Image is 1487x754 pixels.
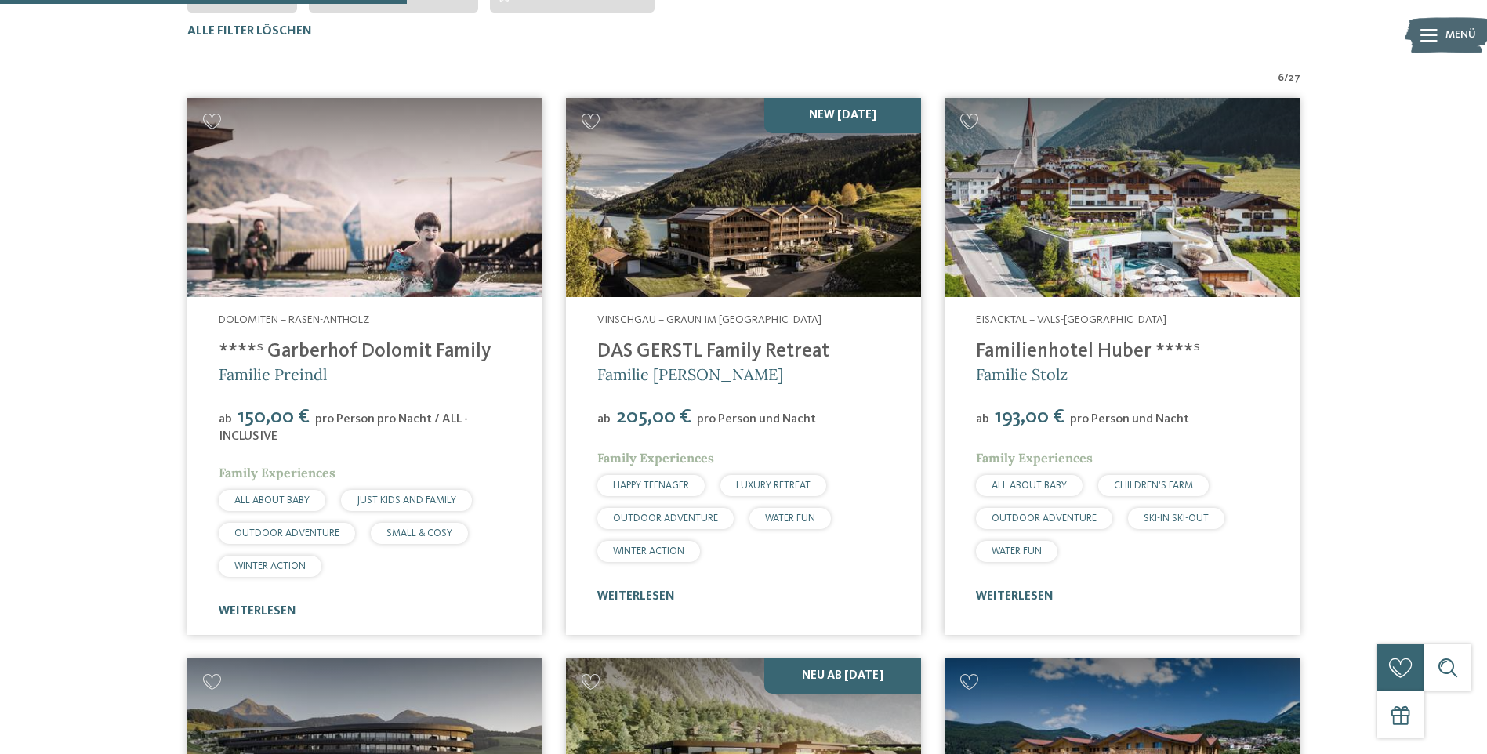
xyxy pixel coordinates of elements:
span: ALL ABOUT BABY [234,495,310,506]
span: Familie Preindl [219,364,327,384]
span: WINTER ACTION [613,546,684,556]
span: ab [597,413,611,426]
span: Alle Filter löschen [187,25,312,38]
span: Eisacktal – Vals-[GEOGRAPHIC_DATA] [976,314,1166,325]
span: 27 [1289,71,1300,86]
span: OUTDOOR ADVENTURE [992,513,1097,524]
span: pro Person und Nacht [697,413,816,426]
span: 193,00 € [991,407,1068,427]
span: LUXURY RETREAT [736,480,811,491]
span: OUTDOOR ADVENTURE [613,513,718,524]
span: 205,00 € [612,407,695,427]
span: HAPPY TEENAGER [613,480,689,491]
a: weiterlesen [976,590,1054,603]
img: Familienhotels gesucht? Hier findet ihr die besten! [187,98,542,298]
a: DAS GERSTL Family Retreat [597,342,829,361]
span: 6 [1278,71,1284,86]
span: Familie Stolz [976,364,1068,384]
span: SKI-IN SKI-OUT [1144,513,1209,524]
span: 150,00 € [234,407,314,427]
span: Familie [PERSON_NAME] [597,364,783,384]
a: weiterlesen [597,590,675,603]
span: WATER FUN [765,513,815,524]
span: ab [976,413,989,426]
img: Familienhotels gesucht? Hier findet ihr die besten! [566,98,921,298]
span: pro Person und Nacht [1070,413,1189,426]
span: WINTER ACTION [234,561,306,571]
a: ****ˢ Garberhof Dolomit Family [219,342,491,361]
span: SMALL & COSY [386,528,452,538]
span: pro Person pro Nacht / ALL - INCLUSIVE [219,413,468,443]
span: Dolomiten – Rasen-Antholz [219,314,369,325]
span: Family Experiences [597,450,714,466]
span: Family Experiences [219,465,335,480]
a: Familienhotel Huber ****ˢ [976,342,1200,361]
span: / [1284,71,1289,86]
span: OUTDOOR ADVENTURE [234,528,339,538]
span: ab [219,413,232,426]
img: Familienhotels gesucht? Hier findet ihr die besten! [945,98,1300,298]
span: Family Experiences [976,450,1093,466]
span: Vinschgau – Graun im [GEOGRAPHIC_DATA] [597,314,821,325]
span: WATER FUN [992,546,1042,556]
span: CHILDREN’S FARM [1114,480,1193,491]
span: ALL ABOUT BABY [992,480,1067,491]
a: weiterlesen [219,605,296,618]
span: JUST KIDS AND FAMILY [357,495,456,506]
